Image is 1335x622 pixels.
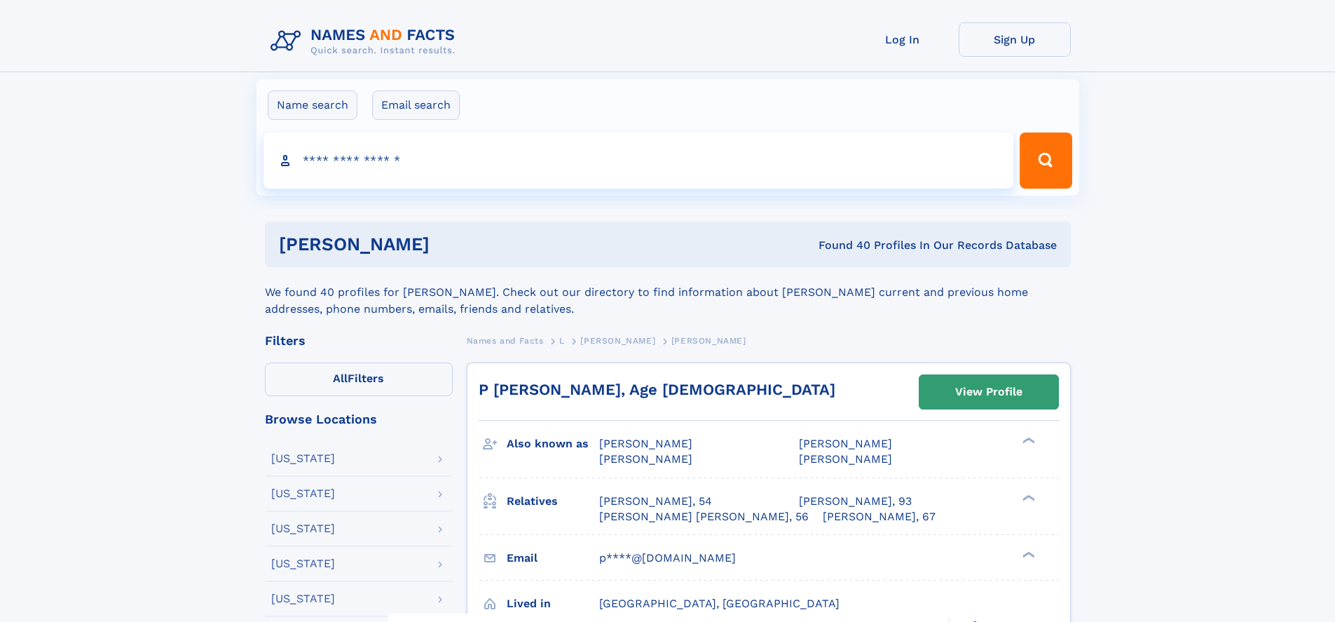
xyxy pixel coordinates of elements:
[799,494,912,509] a: [PERSON_NAME], 93
[599,494,712,509] a: [PERSON_NAME], 54
[271,558,335,569] div: [US_STATE]
[479,381,835,398] a: P [PERSON_NAME], Age [DEMOGRAPHIC_DATA]
[847,22,959,57] a: Log In
[799,452,892,466] span: [PERSON_NAME]
[271,488,335,499] div: [US_STATE]
[467,332,544,349] a: Names and Facts
[265,22,467,60] img: Logo Names and Facts
[1019,550,1036,559] div: ❯
[1019,493,1036,502] div: ❯
[599,452,692,466] span: [PERSON_NAME]
[559,332,565,349] a: L
[799,437,892,450] span: [PERSON_NAME]
[1020,133,1072,189] button: Search Button
[265,334,453,347] div: Filters
[624,238,1057,253] div: Found 40 Profiles In Our Records Database
[559,336,565,346] span: L
[959,22,1071,57] a: Sign Up
[372,90,460,120] label: Email search
[507,592,599,616] h3: Lived in
[271,453,335,464] div: [US_STATE]
[268,90,357,120] label: Name search
[599,509,809,525] a: [PERSON_NAME] [PERSON_NAME], 56
[507,546,599,570] h3: Email
[279,236,624,253] h1: [PERSON_NAME]
[271,593,335,604] div: [US_STATE]
[580,336,655,346] span: [PERSON_NAME]
[265,413,453,426] div: Browse Locations
[507,432,599,456] h3: Also known as
[955,376,1022,408] div: View Profile
[333,372,348,385] span: All
[580,332,655,349] a: [PERSON_NAME]
[265,363,453,396] label: Filters
[1019,436,1036,445] div: ❯
[271,523,335,534] div: [US_STATE]
[507,489,599,513] h3: Relatives
[823,509,936,525] a: [PERSON_NAME], 67
[919,375,1058,409] a: View Profile
[265,267,1071,318] div: We found 40 profiles for [PERSON_NAME]. Check out our directory to find information about [PERSON...
[671,336,746,346] span: [PERSON_NAME]
[599,437,692,450] span: [PERSON_NAME]
[599,597,840,610] span: [GEOGRAPHIC_DATA], [GEOGRAPHIC_DATA]
[263,133,1014,189] input: search input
